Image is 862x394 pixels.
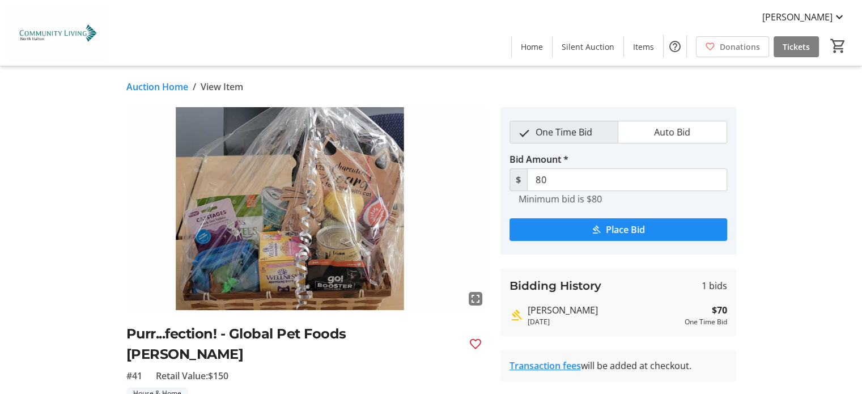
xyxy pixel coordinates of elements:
strong: $70 [712,303,727,317]
mat-icon: fullscreen [469,292,482,306]
span: View Item [201,80,243,94]
span: Auto Bid [647,121,697,143]
span: [PERSON_NAME] [762,10,833,24]
button: [PERSON_NAME] [753,8,855,26]
span: Tickets [783,41,810,53]
span: Items [633,41,654,53]
button: Help [664,35,686,58]
span: #41 [126,369,142,383]
button: Cart [828,36,848,56]
a: Home [512,36,552,57]
button: Favourite [464,333,487,355]
span: Donations [720,41,760,53]
span: Place Bid [606,223,645,236]
div: will be added at checkout. [509,359,727,372]
span: Retail Value: $150 [156,369,228,383]
span: Home [521,41,543,53]
div: [PERSON_NAME] [528,303,680,317]
a: Tickets [774,36,819,57]
span: One Time Bid [529,121,599,143]
button: Place Bid [509,218,727,241]
a: Donations [696,36,769,57]
div: One Time Bid [685,317,727,327]
h2: Purr...fection! - Global Pet Foods [PERSON_NAME] [126,324,460,365]
a: Auction Home [126,80,188,94]
div: [DATE] [528,317,680,327]
tr-hint: Minimum bid is $80 [519,193,602,205]
span: / [193,80,196,94]
span: Silent Auction [562,41,614,53]
span: 1 bids [702,279,727,293]
h3: Bidding History [509,277,601,294]
mat-icon: Highest bid [509,308,523,322]
img: Community Living North Halton's Logo [7,5,108,61]
a: Items [624,36,663,57]
label: Bid Amount * [509,152,568,166]
span: $ [509,168,528,191]
a: Transaction fees [509,359,581,372]
img: Image [126,107,487,310]
a: Silent Auction [553,36,623,57]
